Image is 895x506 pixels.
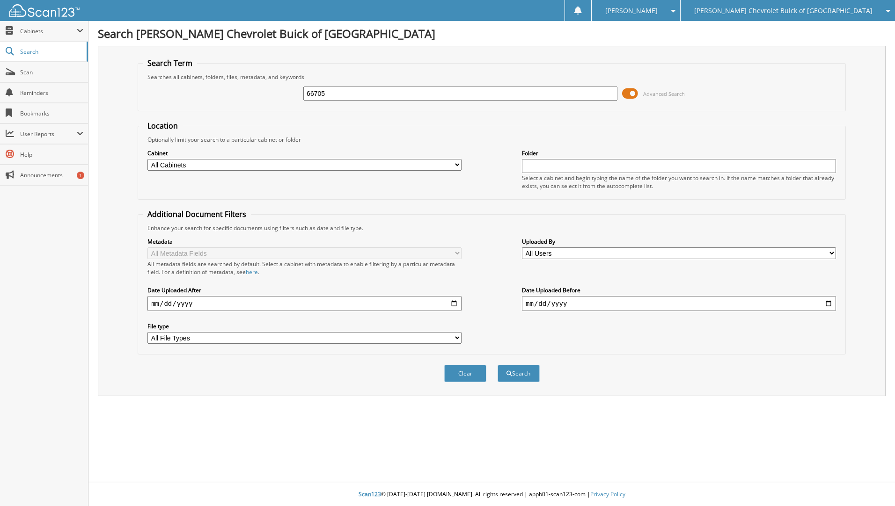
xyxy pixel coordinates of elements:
[522,296,836,311] input: end
[9,4,80,17] img: scan123-logo-white.svg
[20,109,83,117] span: Bookmarks
[20,68,83,76] span: Scan
[77,172,84,179] div: 1
[147,322,462,330] label: File type
[590,490,625,498] a: Privacy Policy
[98,26,886,41] h1: Search [PERSON_NAME] Chevrolet Buick of [GEOGRAPHIC_DATA]
[143,224,841,232] div: Enhance your search for specific documents using filters such as date and file type.
[20,48,82,56] span: Search
[147,149,462,157] label: Cabinet
[147,296,462,311] input: start
[147,286,462,294] label: Date Uploaded After
[88,483,895,506] div: © [DATE]-[DATE] [DOMAIN_NAME]. All rights reserved | appb01-scan123-com |
[359,490,381,498] span: Scan123
[522,174,836,190] div: Select a cabinet and begin typing the name of the folder you want to search in. If the name match...
[143,58,197,68] legend: Search Term
[143,73,841,81] div: Searches all cabinets, folders, files, metadata, and keywords
[246,268,258,276] a: here
[147,260,462,276] div: All metadata fields are searched by default. Select a cabinet with metadata to enable filtering b...
[143,209,251,219] legend: Additional Document Filters
[444,365,486,382] button: Clear
[522,286,836,294] label: Date Uploaded Before
[498,365,540,382] button: Search
[20,151,83,159] span: Help
[20,89,83,97] span: Reminders
[143,121,183,131] legend: Location
[147,238,462,246] label: Metadata
[20,27,77,35] span: Cabinets
[522,149,836,157] label: Folder
[605,8,658,14] span: [PERSON_NAME]
[643,90,685,97] span: Advanced Search
[143,136,841,144] div: Optionally limit your search to a particular cabinet or folder
[20,130,77,138] span: User Reports
[20,171,83,179] span: Announcements
[522,238,836,246] label: Uploaded By
[694,8,873,14] span: [PERSON_NAME] Chevrolet Buick of [GEOGRAPHIC_DATA]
